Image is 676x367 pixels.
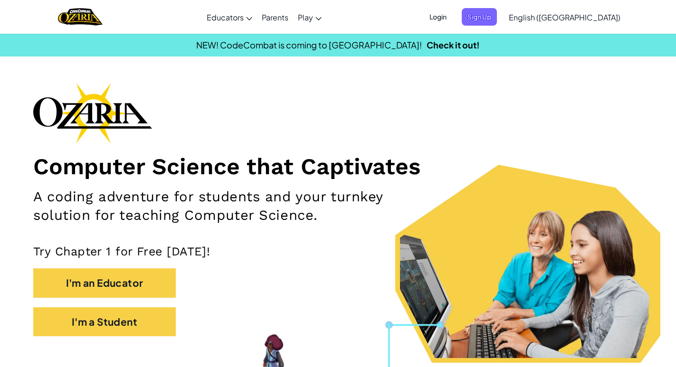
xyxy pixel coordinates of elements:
a: English ([GEOGRAPHIC_DATA]) [504,4,625,30]
a: Check it out! [427,39,480,50]
a: Parents [257,4,293,30]
img: Home [58,7,102,27]
span: Play [298,12,313,22]
a: Ozaria by CodeCombat logo [58,7,102,27]
button: Sign Up [462,8,497,26]
span: English ([GEOGRAPHIC_DATA]) [509,12,620,22]
h2: A coding adventure for students and your turnkey solution for teaching Computer Science. [33,188,442,225]
button: I'm a Student [33,307,176,336]
a: Educators [202,4,257,30]
img: Ozaria branding logo [33,83,152,143]
button: Login [424,8,452,26]
p: Try Chapter 1 for Free [DATE]! [33,244,643,259]
h1: Computer Science that Captivates [33,153,643,180]
span: Educators [207,12,244,22]
span: NEW! CodeCombat is coming to [GEOGRAPHIC_DATA]! [196,39,422,50]
a: Play [293,4,326,30]
button: I'm an Educator [33,268,176,297]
